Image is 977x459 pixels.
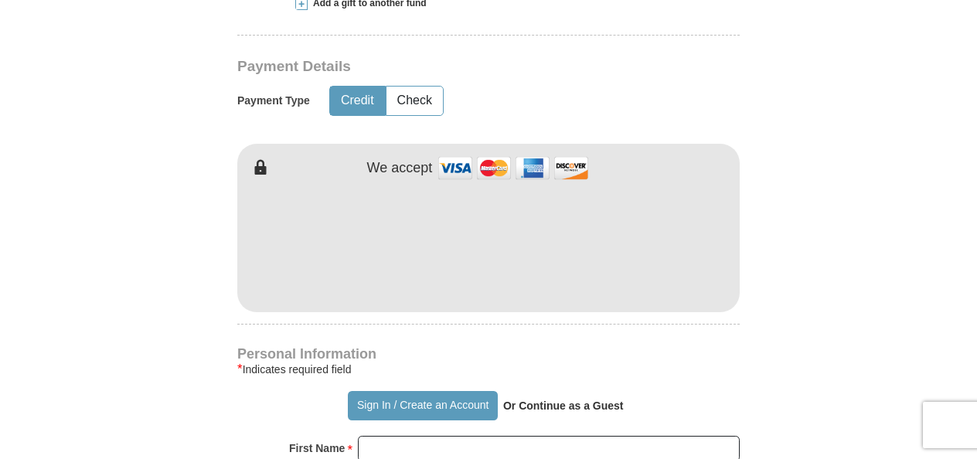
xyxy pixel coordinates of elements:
h5: Payment Type [237,94,310,107]
div: Indicates required field [237,360,740,379]
button: Check [386,87,443,115]
strong: First Name [289,437,345,459]
strong: Or Continue as a Guest [503,399,624,412]
h3: Payment Details [237,58,631,76]
button: Credit [330,87,385,115]
h4: Personal Information [237,348,740,360]
h4: We accept [367,160,433,177]
button: Sign In / Create an Account [348,391,497,420]
img: credit cards accepted [436,151,591,185]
